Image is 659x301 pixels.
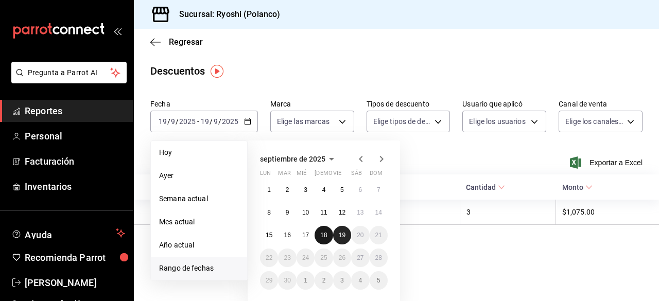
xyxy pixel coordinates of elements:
abbr: 5 de octubre de 2025 [377,277,380,284]
button: 10 de septiembre de 2025 [297,203,315,222]
span: Ayuda [25,227,112,239]
button: 18 de septiembre de 2025 [315,226,333,244]
button: 2 de septiembre de 2025 [278,181,296,199]
abbr: 15 de septiembre de 2025 [266,232,272,239]
button: 25 de septiembre de 2025 [315,249,333,267]
img: Tooltip marker [211,65,223,78]
button: 15 de septiembre de 2025 [260,226,278,244]
span: / [176,117,179,126]
input: -- [158,117,167,126]
abbr: jueves [315,170,375,181]
button: 16 de septiembre de 2025 [278,226,296,244]
label: Usuario que aplicó [462,100,546,108]
abbr: 5 de septiembre de 2025 [340,186,344,193]
span: / [167,117,170,126]
span: Elige los usuarios [469,116,525,127]
abbr: 26 de septiembre de 2025 [339,254,345,261]
abbr: 14 de septiembre de 2025 [375,209,382,216]
span: Exportar a Excel [572,156,643,169]
abbr: 18 de septiembre de 2025 [320,232,327,239]
label: Marca [270,100,354,108]
span: Rango de fechas [159,263,239,274]
button: 24 de septiembre de 2025 [297,249,315,267]
abbr: 28 de septiembre de 2025 [375,254,382,261]
span: Elige los canales de venta [565,116,623,127]
h3: Sucursal: Ryoshi (Polanco) [171,8,280,21]
th: $1,075.00 [556,200,659,225]
button: 14 de septiembre de 2025 [370,203,388,222]
abbr: 11 de septiembre de 2025 [320,209,327,216]
span: Pregunta a Parrot AI [28,67,111,78]
span: / [210,117,213,126]
span: Personal [25,129,125,143]
button: 28 de septiembre de 2025 [370,249,388,267]
abbr: 1 de septiembre de 2025 [267,186,271,193]
span: - [197,117,199,126]
span: / [218,117,221,126]
span: Semana actual [159,193,239,204]
input: -- [213,117,218,126]
th: 3 [460,200,556,225]
button: 1 de octubre de 2025 [297,271,315,290]
abbr: 12 de septiembre de 2025 [339,209,345,216]
button: 19 de septiembre de 2025 [333,226,351,244]
abbr: 4 de septiembre de 2025 [322,186,326,193]
span: Elige las marcas [277,116,329,127]
abbr: 17 de septiembre de 2025 [302,232,309,239]
button: 1 de septiembre de 2025 [260,181,278,199]
label: Canal de venta [559,100,643,108]
abbr: 8 de septiembre de 2025 [267,209,271,216]
abbr: 1 de octubre de 2025 [304,277,307,284]
button: 4 de septiembre de 2025 [315,181,333,199]
th: [PERSON_NAME] [134,200,306,225]
span: Año actual [159,240,239,251]
button: septiembre de 2025 [260,153,338,165]
abbr: viernes [333,170,341,181]
abbr: 2 de octubre de 2025 [322,277,326,284]
div: Descuentos [150,63,205,79]
button: open_drawer_menu [113,27,122,35]
button: 13 de septiembre de 2025 [351,203,369,222]
span: Recomienda Parrot [25,251,125,264]
abbr: 29 de septiembre de 2025 [266,277,272,284]
button: 5 de septiembre de 2025 [333,181,351,199]
button: 30 de septiembre de 2025 [278,271,296,290]
abbr: 13 de septiembre de 2025 [357,209,363,216]
abbr: 4 de octubre de 2025 [358,277,362,284]
input: ---- [221,117,239,126]
button: 29 de septiembre de 2025 [260,271,278,290]
abbr: martes [278,170,290,181]
abbr: 9 de septiembre de 2025 [286,209,289,216]
button: 21 de septiembre de 2025 [370,226,388,244]
button: 27 de septiembre de 2025 [351,249,369,267]
abbr: 27 de septiembre de 2025 [357,254,363,261]
abbr: 16 de septiembre de 2025 [284,232,290,239]
abbr: 10 de septiembre de 2025 [302,209,309,216]
span: Regresar [169,37,203,47]
span: [PERSON_NAME] [25,276,125,290]
abbr: 25 de septiembre de 2025 [320,254,327,261]
abbr: 23 de septiembre de 2025 [284,254,290,261]
abbr: sábado [351,170,362,181]
button: 20 de septiembre de 2025 [351,226,369,244]
button: Pregunta a Parrot AI [11,62,127,83]
button: 23 de septiembre de 2025 [278,249,296,267]
abbr: 7 de septiembre de 2025 [377,186,380,193]
abbr: 19 de septiembre de 2025 [339,232,345,239]
a: Pregunta a Parrot AI [7,75,127,85]
span: Facturación [25,154,125,168]
abbr: lunes [260,170,271,181]
abbr: miércoles [297,170,306,181]
label: Fecha [150,100,258,108]
span: Monto [562,183,593,191]
span: Mes actual [159,217,239,227]
button: 17 de septiembre de 2025 [297,226,315,244]
button: 2 de octubre de 2025 [315,271,333,290]
abbr: 22 de septiembre de 2025 [266,254,272,261]
button: 26 de septiembre de 2025 [333,249,351,267]
abbr: 2 de septiembre de 2025 [286,186,289,193]
span: Reportes [25,104,125,118]
button: 12 de septiembre de 2025 [333,203,351,222]
abbr: 24 de septiembre de 2025 [302,254,309,261]
span: Ayer [159,170,239,181]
